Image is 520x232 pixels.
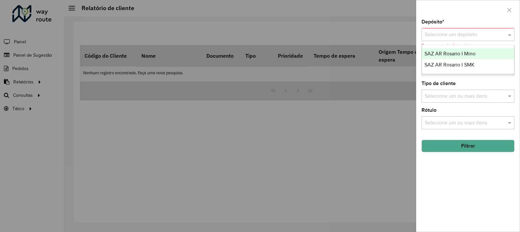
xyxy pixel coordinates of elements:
[422,140,514,152] button: Filtrar
[422,43,472,48] formly-validation-message: Este campo é obrigatório
[424,51,475,56] span: SAZ AR Rosario I Mino
[422,80,456,87] label: Tipo de cliente
[422,45,514,74] ng-dropdown-panel: Options list
[422,18,444,26] label: Depósito
[422,106,436,114] label: Rótulo
[424,62,474,67] span: SAZ AR Rosario I SMK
